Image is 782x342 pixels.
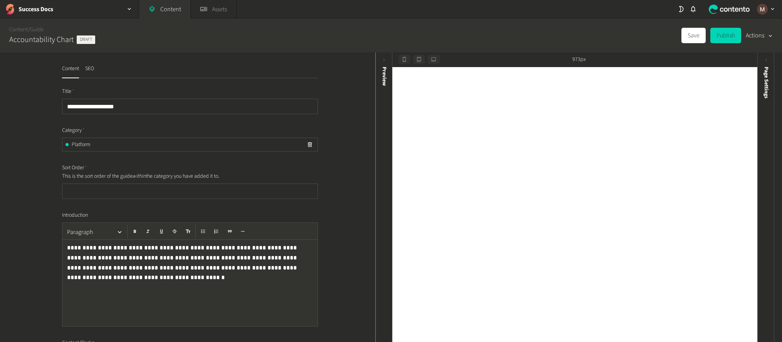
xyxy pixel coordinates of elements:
a: Content [9,25,28,34]
div: Preview [380,67,388,86]
button: Actions [746,28,773,43]
span: 973px [572,56,586,64]
span: Title [62,88,74,96]
button: Paragraph [64,224,126,240]
p: This is the sort order of the guide the category you have added it to. [62,172,237,180]
h2: Success Docs [18,5,53,14]
img: Marinel G [757,4,768,15]
button: Publish [710,28,741,43]
img: Success Docs [5,4,15,15]
span: Introduction [62,211,88,219]
em: within [133,172,146,180]
span: Category [62,126,85,135]
button: Save [681,28,706,43]
span: Draft [77,35,95,44]
span: Page Settings [762,67,770,98]
span: Platform [72,141,90,149]
a: Guide [30,25,44,34]
button: SEO [85,65,94,78]
button: Content [62,65,79,78]
span: Sort Order [62,164,87,172]
h2: Accountability Chart [9,34,74,45]
span: / [28,25,30,34]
